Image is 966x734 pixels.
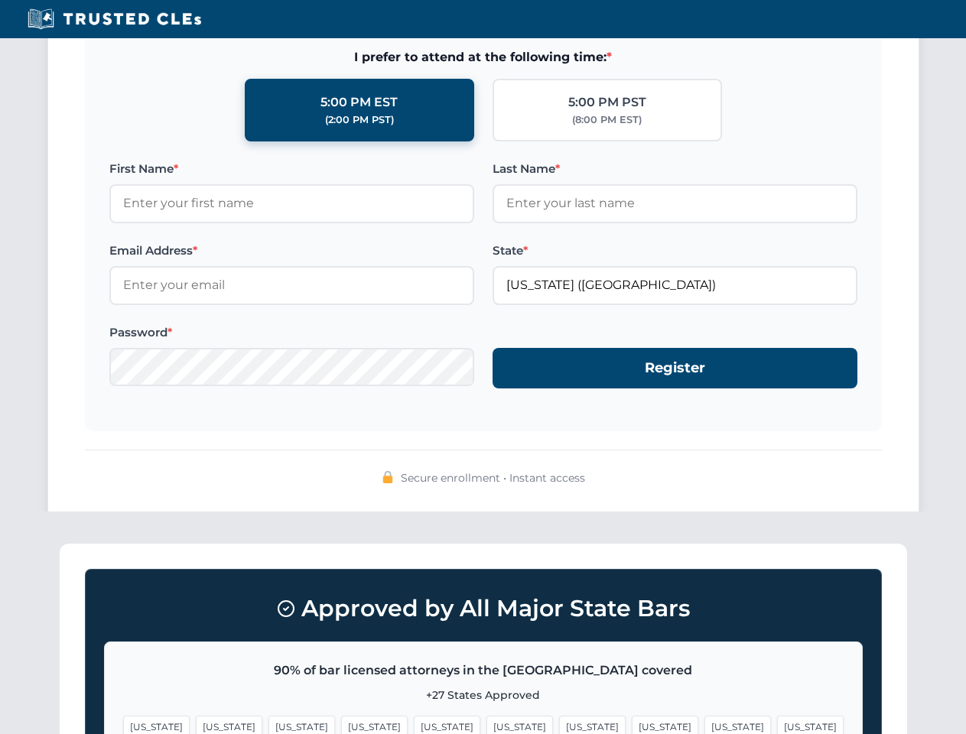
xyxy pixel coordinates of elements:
[109,323,474,342] label: Password
[325,112,394,128] div: (2:00 PM PST)
[568,93,646,112] div: 5:00 PM PST
[493,242,857,260] label: State
[493,266,857,304] input: Florida (FL)
[572,112,642,128] div: (8:00 PM EST)
[104,588,863,629] h3: Approved by All Major State Bars
[401,469,585,486] span: Secure enrollment • Instant access
[109,184,474,222] input: Enter your first name
[109,242,474,260] label: Email Address
[109,47,857,67] span: I prefer to attend at the following time:
[109,160,474,178] label: First Name
[493,160,857,178] label: Last Name
[123,661,844,680] p: 90% of bar licensed attorneys in the [GEOGRAPHIC_DATA] covered
[493,348,857,388] button: Register
[382,471,394,483] img: 🔒
[493,184,857,222] input: Enter your last name
[23,8,206,31] img: Trusted CLEs
[320,93,398,112] div: 5:00 PM EST
[123,687,844,703] p: +27 States Approved
[109,266,474,304] input: Enter your email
